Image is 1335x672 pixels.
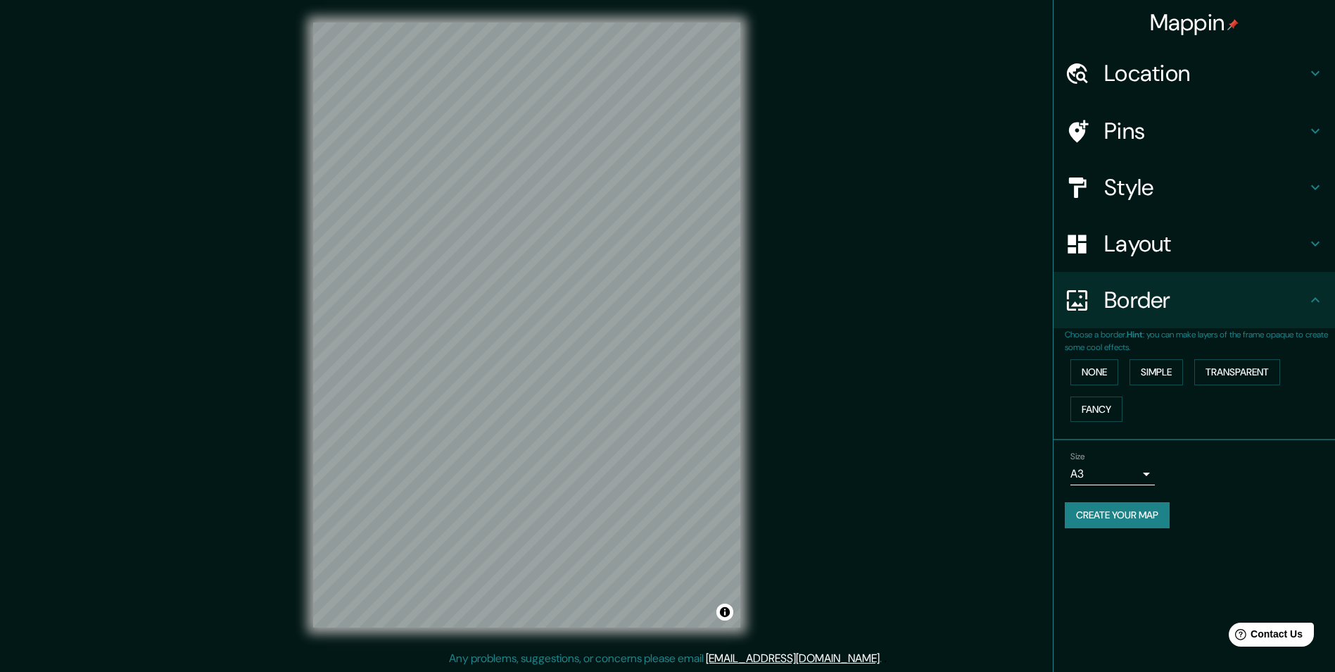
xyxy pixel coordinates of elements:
div: . [882,650,884,667]
div: Pins [1054,103,1335,159]
div: Border [1054,272,1335,328]
button: Fancy [1070,397,1122,423]
div: Location [1054,45,1335,101]
iframe: Help widget launcher [1210,617,1320,657]
label: Size [1070,451,1085,463]
div: . [884,650,887,667]
p: Choose a border. : you can make layers of the frame opaque to create some cool effects. [1065,328,1335,354]
a: [EMAIL_ADDRESS][DOMAIN_NAME] [706,651,880,666]
div: A3 [1070,463,1155,485]
button: None [1070,359,1118,385]
h4: Border [1104,286,1307,314]
h4: Layout [1104,230,1307,258]
div: Layout [1054,216,1335,272]
h4: Mappin [1150,8,1239,37]
div: Style [1054,159,1335,216]
img: pin-icon.png [1227,19,1239,30]
h4: Location [1104,59,1307,87]
p: Any problems, suggestions, or concerns please email . [449,650,882,667]
b: Hint [1127,329,1143,340]
h4: Style [1104,173,1307,201]
h4: Pins [1104,117,1307,145]
button: Toggle attribution [716,604,733,621]
button: Simple [1130,359,1183,385]
button: Transparent [1194,359,1280,385]
canvas: Map [313,23,740,628]
button: Create your map [1065,502,1170,528]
